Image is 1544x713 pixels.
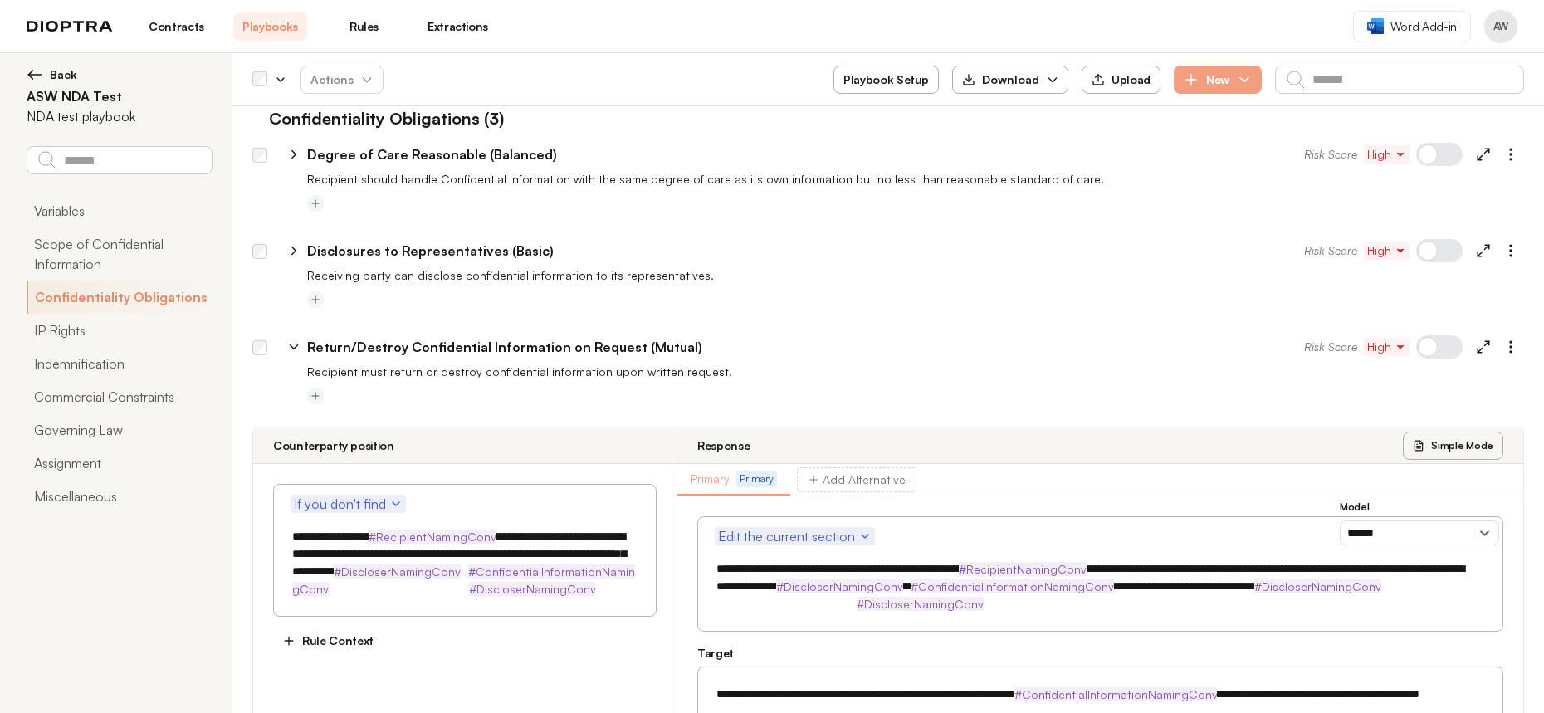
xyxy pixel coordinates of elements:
button: New [1174,66,1262,94]
h3: Response [697,437,750,454]
button: Add tag [307,195,324,212]
strong: #DiscloserNamingConv [857,597,984,611]
button: Add Alternative [797,467,916,492]
p: Disclosures to Representatives (Basic) [307,241,554,261]
h3: Counterparty position [273,437,394,454]
p: Return/Destroy Confidential Information on Request (Mutual) [307,337,702,357]
span: High [1367,242,1406,259]
img: word [1367,18,1384,34]
span: Risk Score [1304,146,1357,163]
p: Recipient should handle Confidential Information with the same degree of care as its own informat... [307,171,1524,188]
strong: #ConfidentialInformationNamingConv [1014,687,1217,701]
a: Rules [327,12,401,41]
button: Assignment [27,447,212,480]
button: Profile menu [1484,10,1517,43]
button: High [1364,242,1410,260]
span: If you don't find [294,494,403,514]
button: IP Rights [27,314,212,347]
button: Playbook Setup [833,66,939,94]
button: Add tag [307,388,324,404]
div: Upload [1092,72,1151,87]
p: NDA test playbook [27,106,135,126]
strong: #DiscloserNamingConv [1254,579,1381,593]
button: Confidentiality Obligations [27,281,212,314]
h1: Confidentiality Obligations (3) [252,106,504,131]
a: Word Add-in [1353,11,1471,42]
button: Miscellaneous [27,480,212,513]
h3: Model [1340,501,1499,514]
button: Commercial Constraints [27,380,212,413]
span: Risk Score [1304,339,1357,355]
strong: #ConfidentialInformationNamingConv [911,579,1114,593]
button: PrimaryPrimary [691,471,777,487]
span: High [1367,146,1406,163]
span: High [1367,339,1406,355]
button: Simple Mode [1403,432,1503,460]
strong: #DiscloserNamingConv [776,579,903,593]
button: Edit the current section [715,527,875,545]
p: Receiving party can disclose confidential information to its representatives. [307,267,1524,284]
span: Risk Score [1304,242,1357,259]
strong: #DiscloserNamingConv [334,564,461,579]
select: Model [1340,520,1499,545]
img: logo [27,21,113,32]
button: Scope of Confidential Information [27,227,212,281]
p: Recipient must return or destroy confidential information upon written request. [307,364,1524,380]
button: Governing Law [27,413,212,447]
span: Word Add-in [1390,18,1457,35]
strong: #DiscloserNamingConv [469,582,595,596]
button: High [1364,145,1410,164]
strong: #RecipientNamingConv [959,562,1087,576]
strong: #RecipientNamingConv [369,530,496,544]
span: Primary [691,471,730,487]
span: Edit the current section [718,526,872,546]
button: Actions [300,66,384,94]
button: Variables [27,194,212,227]
button: Indemnification [27,347,212,380]
h2: ASW NDA Test [27,86,212,106]
button: Back [27,66,212,83]
div: Download [962,71,1039,88]
a: Extractions [421,12,495,41]
a: Contracts [139,12,213,41]
button: If you don't find [291,495,406,513]
div: Select all [252,72,267,87]
span: Actions [297,65,387,95]
button: Add tag [307,291,324,308]
button: Rule Context [273,627,383,655]
a: Playbooks [233,12,307,41]
span: Primary [736,471,777,487]
button: Download [952,66,1068,94]
h3: Target [697,645,1503,662]
img: left arrow [27,66,43,83]
button: High [1364,338,1410,356]
p: Degree of Care Reasonable (Balanced) [307,144,557,164]
span: Back [50,66,77,83]
button: Upload [1082,66,1160,94]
